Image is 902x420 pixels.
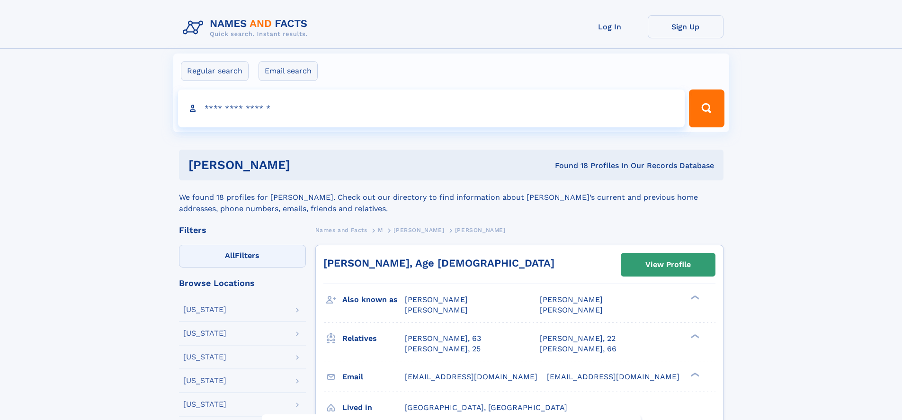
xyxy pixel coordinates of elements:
[179,245,306,268] label: Filters
[315,224,367,236] a: Names and Facts
[181,61,249,81] label: Regular search
[648,15,723,38] a: Sign Up
[342,400,405,416] h3: Lived in
[378,227,383,233] span: M
[178,89,685,127] input: search input
[405,403,567,412] span: [GEOGRAPHIC_DATA], [GEOGRAPHIC_DATA]
[455,227,506,233] span: [PERSON_NAME]
[540,344,616,354] a: [PERSON_NAME], 66
[689,89,724,127] button: Search Button
[225,251,235,260] span: All
[183,401,226,408] div: [US_STATE]
[688,371,700,377] div: ❯
[645,254,691,276] div: View Profile
[342,331,405,347] h3: Relatives
[688,295,700,301] div: ❯
[342,292,405,308] h3: Also known as
[183,330,226,337] div: [US_STATE]
[179,226,306,234] div: Filters
[183,306,226,313] div: [US_STATE]
[621,253,715,276] a: View Profile
[393,224,444,236] a: [PERSON_NAME]
[688,333,700,339] div: ❯
[323,257,554,269] a: [PERSON_NAME], Age [DEMOGRAPHIC_DATA]
[179,279,306,287] div: Browse Locations
[572,15,648,38] a: Log In
[540,333,616,344] a: [PERSON_NAME], 22
[179,15,315,41] img: Logo Names and Facts
[547,372,679,381] span: [EMAIL_ADDRESS][DOMAIN_NAME]
[183,377,226,384] div: [US_STATE]
[422,161,714,171] div: Found 18 Profiles In Our Records Database
[540,305,603,314] span: [PERSON_NAME]
[393,227,444,233] span: [PERSON_NAME]
[183,353,226,361] div: [US_STATE]
[405,344,481,354] a: [PERSON_NAME], 25
[405,333,481,344] a: [PERSON_NAME], 63
[378,224,383,236] a: M
[540,295,603,304] span: [PERSON_NAME]
[342,369,405,385] h3: Email
[188,159,423,171] h1: [PERSON_NAME]
[179,180,723,214] div: We found 18 profiles for [PERSON_NAME]. Check out our directory to find information about [PERSON...
[259,61,318,81] label: Email search
[405,372,537,381] span: [EMAIL_ADDRESS][DOMAIN_NAME]
[405,295,468,304] span: [PERSON_NAME]
[405,305,468,314] span: [PERSON_NAME]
